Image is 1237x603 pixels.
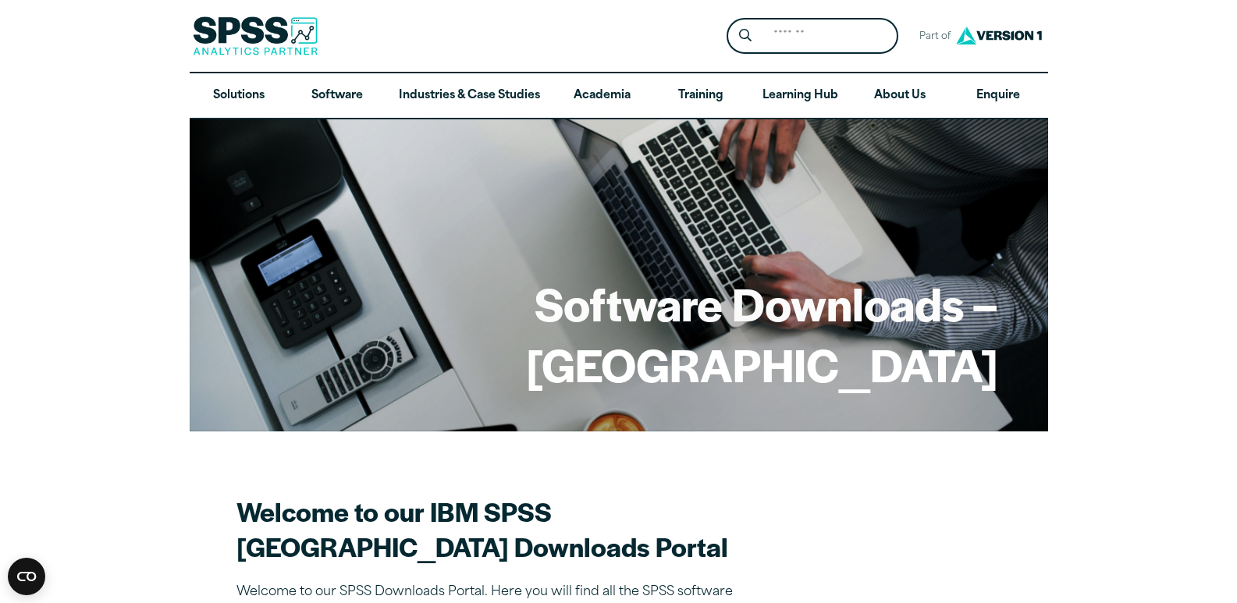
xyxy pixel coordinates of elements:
h2: Welcome to our IBM SPSS [GEOGRAPHIC_DATA] Downloads Portal [236,494,783,564]
a: Learning Hub [750,73,851,119]
a: Academia [553,73,651,119]
form: Site Header Search Form [727,18,898,55]
svg: Search magnifying glass icon [739,29,752,42]
h1: Software Downloads – [GEOGRAPHIC_DATA] [240,273,998,394]
nav: Desktop version of site main menu [190,73,1048,119]
a: Software [288,73,386,119]
button: Open CMP widget [8,558,45,595]
img: Version1 Logo [952,21,1046,50]
span: Part of [911,26,952,48]
button: Search magnifying glass icon [730,22,759,51]
a: Training [651,73,749,119]
a: Enquire [949,73,1047,119]
img: SPSS Analytics Partner [193,16,318,55]
a: Solutions [190,73,288,119]
a: Industries & Case Studies [386,73,553,119]
a: About Us [851,73,949,119]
